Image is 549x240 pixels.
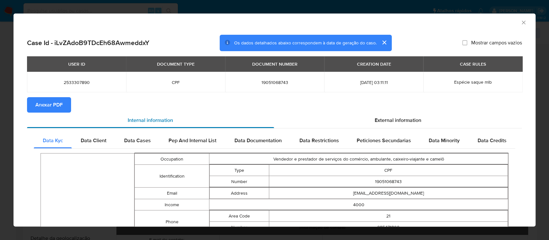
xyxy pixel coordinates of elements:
div: USER ID [64,59,89,69]
span: Pep And Internal List [169,137,216,144]
td: 4000 [209,199,508,210]
td: Identification [134,165,209,188]
span: Peticiones Secundarias [357,137,411,144]
span: Internal information [128,116,173,124]
div: CASE RULES [456,59,490,69]
td: Phone [134,210,209,233]
span: Data Restrictions [299,137,339,144]
span: Data Documentation [234,137,281,144]
span: Data Minority [429,137,460,144]
td: 19051068743 [269,176,508,187]
span: Data Kyc [43,137,63,144]
span: CPF [134,79,217,85]
td: 985471809 [269,222,508,233]
div: Detailed internal info [34,133,515,148]
h2: Case Id - iLvZAdoB9TDcEh68AwmeddxY [27,39,149,47]
td: Type [210,165,269,176]
button: Fechar a janela [520,19,526,25]
span: Os dados detalhados abaixo correspondem à data de geração do caso. [234,40,376,46]
span: Data Client [81,137,106,144]
span: Data Credits [477,137,506,144]
td: Number [210,222,269,233]
td: Area Code [210,210,269,222]
div: DOCUMENT NUMBER [248,59,301,69]
td: CPF [269,165,508,176]
button: Anexar PDF [27,97,71,113]
span: Espécie saque mlb [454,79,492,85]
span: Anexar PDF [35,98,63,112]
span: Data Cases [124,137,151,144]
td: Vendedor e prestador de serviços do comércio, ambulante, caixeiro-viajante e camelô [209,153,508,165]
td: Number [210,176,269,187]
div: DOCUMENT TYPE [153,59,198,69]
input: Mostrar campos vazios [462,40,467,45]
div: closure-recommendation-modal [14,14,535,226]
td: Address [210,188,269,199]
td: Email [134,188,209,199]
td: [EMAIL_ADDRESS][DOMAIN_NAME] [269,188,508,199]
span: Mostrar campos vazios [471,40,522,46]
td: Occupation [134,153,209,165]
span: 2533307890 [35,79,118,85]
button: cerrar [376,35,392,50]
div: Detailed info [27,113,522,128]
span: [DATE] 03:11:11 [332,79,416,85]
td: Income [134,199,209,210]
td: 21 [269,210,508,222]
div: CREATION DATE [353,59,395,69]
span: 19051068743 [233,79,316,85]
span: External information [375,116,421,124]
